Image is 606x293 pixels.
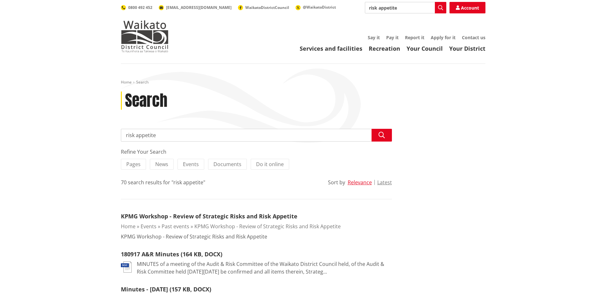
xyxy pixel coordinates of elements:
a: Report it [405,34,424,40]
span: Documents [213,161,241,168]
p: KPMG Workshop - Review of Strategic Risks and Risk Appetite [121,233,267,240]
a: KPMG Workshop - Review of Strategic Risks and Risk Appetite [194,223,341,230]
a: @WaikatoDistrict [296,4,336,10]
span: Pages [126,161,141,168]
a: Recreation [369,45,400,52]
a: KPMG Workshop - Review of Strategic Risks and Risk Appetite [121,212,297,220]
a: Minutes - [DATE] (157 KB, DOCX) [121,285,211,293]
div: 70 search results for "risk appetite" [121,179,205,186]
span: WaikatoDistrictCouncil [245,5,289,10]
a: Past events [162,223,189,230]
span: Search [136,79,149,85]
a: 0800 492 452 [121,5,152,10]
span: @WaikatoDistrict [303,4,336,10]
span: 0800 492 452 [128,5,152,10]
a: Pay it [386,34,399,40]
a: Your District [449,45,485,52]
a: Account [449,2,485,13]
a: [EMAIL_ADDRESS][DOMAIN_NAME] [159,5,232,10]
span: News [155,161,168,168]
img: document-doc.svg [121,261,132,273]
p: MINUTES of a meeting of the Audit & Risk Committee of the Waikato District Council held, of the A... [137,260,392,275]
nav: breadcrumb [121,80,485,85]
a: Services and facilities [300,45,362,52]
input: Search input [365,2,446,13]
img: Waikato District Council - Te Kaunihera aa Takiwaa o Waikato [121,20,169,52]
div: Sort by [328,179,345,186]
div: Refine Your Search [121,148,392,156]
h1: Search [125,92,167,110]
span: Do it online [256,161,284,168]
a: Say it [368,34,380,40]
span: [EMAIL_ADDRESS][DOMAIN_NAME] [166,5,232,10]
button: Latest [377,179,392,185]
a: Your Council [407,45,443,52]
a: Events [141,223,157,230]
a: WaikatoDistrictCouncil [238,5,289,10]
a: Home [121,79,132,85]
input: Search input [121,129,392,142]
button: Relevance [348,179,372,185]
a: 180917 A&R Minutes (164 KB, DOCX) [121,250,222,258]
a: Contact us [462,34,485,40]
span: Events [183,161,199,168]
a: Apply for it [431,34,456,40]
a: Home [121,223,136,230]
